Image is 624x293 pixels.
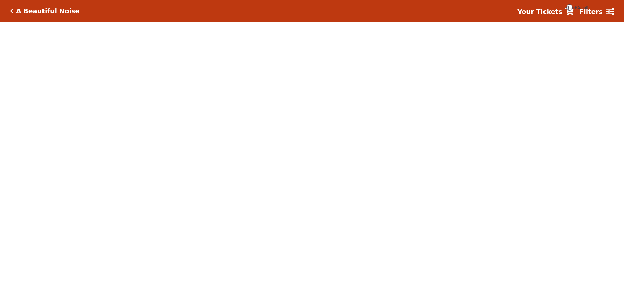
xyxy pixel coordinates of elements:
[517,8,562,15] strong: Your Tickets
[517,7,574,17] a: Your Tickets {{cartCount}}
[579,7,614,17] a: Filters
[10,9,13,13] a: Click here to go back to filters
[579,8,603,15] strong: Filters
[16,7,79,15] h5: A Beautiful Noise
[566,4,573,11] span: {{cartCount}}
